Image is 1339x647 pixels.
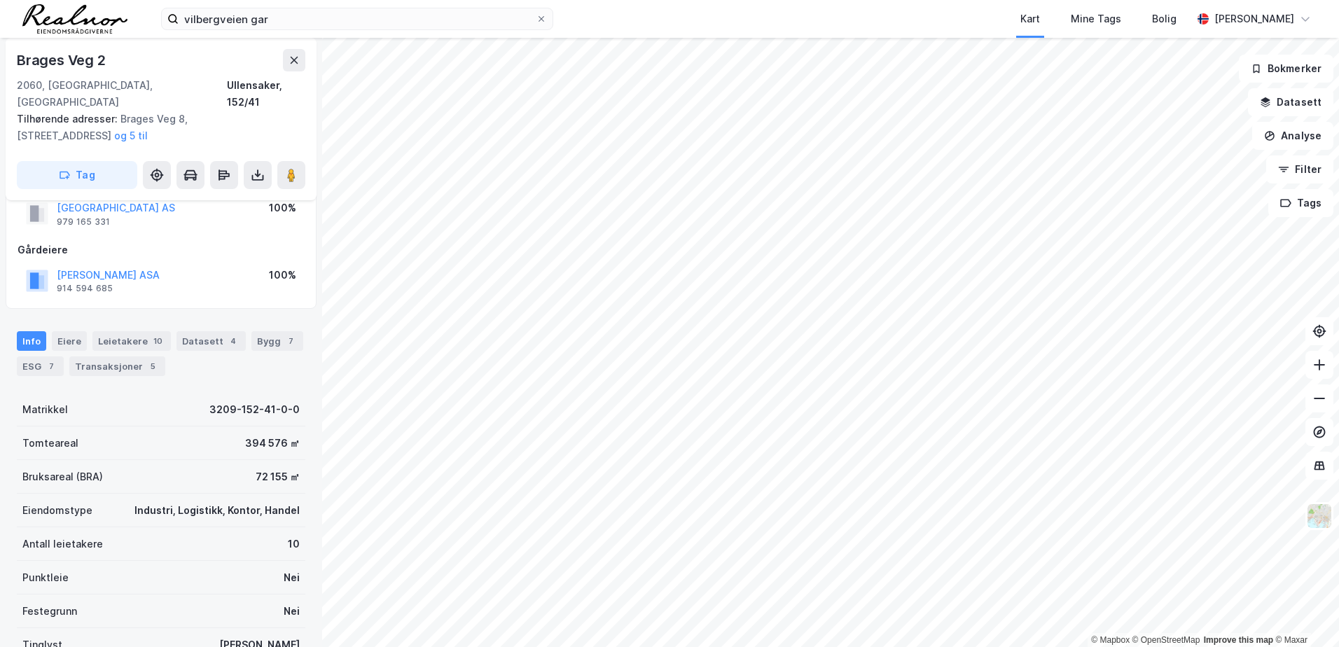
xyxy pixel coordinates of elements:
[1269,580,1339,647] div: Kontrollprogram for chat
[284,334,298,348] div: 7
[134,502,300,519] div: Industri, Logistikk, Kontor, Handel
[57,216,110,228] div: 979 165 331
[256,468,300,485] div: 72 155 ㎡
[269,267,296,284] div: 100%
[1132,635,1200,645] a: OpenStreetMap
[1091,635,1130,645] a: Mapbox
[17,113,120,125] span: Tilhørende adresser:
[57,283,113,294] div: 914 594 685
[22,569,69,586] div: Punktleie
[22,435,78,452] div: Tomteareal
[284,569,300,586] div: Nei
[1214,11,1294,27] div: [PERSON_NAME]
[151,334,165,348] div: 10
[245,435,300,452] div: 394 576 ㎡
[18,242,305,258] div: Gårdeiere
[1071,11,1121,27] div: Mine Tags
[227,77,305,111] div: Ullensaker, 152/41
[22,502,92,519] div: Eiendomstype
[22,468,103,485] div: Bruksareal (BRA)
[17,111,294,144] div: Brages Veg 8, [STREET_ADDRESS]
[92,331,171,351] div: Leietakere
[1306,503,1333,529] img: Z
[17,161,137,189] button: Tag
[1252,122,1333,150] button: Analyse
[1020,11,1040,27] div: Kart
[226,334,240,348] div: 4
[284,603,300,620] div: Nei
[1204,635,1273,645] a: Improve this map
[1248,88,1333,116] button: Datasett
[17,77,227,111] div: 2060, [GEOGRAPHIC_DATA], [GEOGRAPHIC_DATA]
[179,8,536,29] input: Søk på adresse, matrikkel, gårdeiere, leietakere eller personer
[146,359,160,373] div: 5
[22,536,103,552] div: Antall leietakere
[1268,189,1333,217] button: Tags
[22,401,68,418] div: Matrikkel
[17,356,64,376] div: ESG
[269,200,296,216] div: 100%
[288,536,300,552] div: 10
[1269,580,1339,647] iframe: Chat Widget
[22,603,77,620] div: Festegrunn
[1266,155,1333,183] button: Filter
[17,49,109,71] div: Brages Veg 2
[1239,55,1333,83] button: Bokmerker
[22,4,127,34] img: realnor-logo.934646d98de889bb5806.png
[69,356,165,376] div: Transaksjoner
[176,331,246,351] div: Datasett
[44,359,58,373] div: 7
[17,331,46,351] div: Info
[52,331,87,351] div: Eiere
[1152,11,1177,27] div: Bolig
[209,401,300,418] div: 3209-152-41-0-0
[251,331,303,351] div: Bygg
